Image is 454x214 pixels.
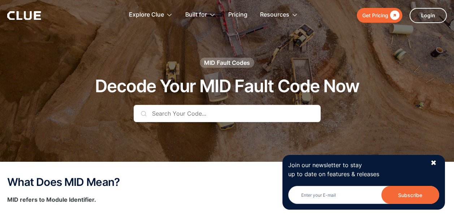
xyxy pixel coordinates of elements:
h2: What Does MID Mean? [7,176,447,188]
input: Subscribe [381,186,439,204]
div: MID Fault Codes [204,59,250,67]
div: Built for [185,4,207,26]
a: Login [410,8,447,23]
strong: MID refers to Module Identifier. [7,196,96,203]
a: Get Pricing [357,8,402,23]
div: Get Pricing [362,11,388,20]
input: Enter your E-mail [288,186,439,204]
a: Pricing [228,4,247,26]
div: Built for [185,4,216,26]
h1: Decode Your MID Fault Code Now [95,77,359,96]
div:  [388,11,399,20]
form: Newsletter [288,186,439,204]
div: Explore Clue [129,4,173,26]
div: Resources [260,4,298,26]
input: Search Your Code... [134,105,321,122]
div: ✖ [431,159,437,168]
div: Resources [260,4,289,26]
div: Explore Clue [129,4,164,26]
p: Join our newsletter to stay up to date on features & releases [288,161,424,179]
